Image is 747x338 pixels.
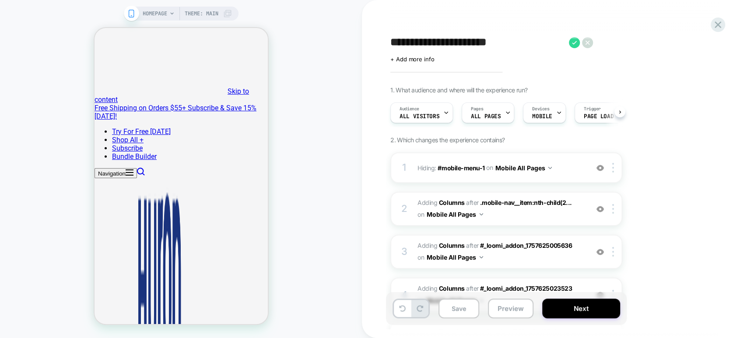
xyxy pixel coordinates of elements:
span: AFTER [466,242,479,249]
span: + Add more info [390,56,434,63]
b: Columns [439,242,465,249]
img: down arrow [480,213,483,215]
button: Next [542,299,620,318]
span: 2. Which changes the experience contains? [390,136,505,144]
img: down arrow [548,167,552,169]
span: HOMEPAGE [143,7,167,21]
div: 3 [400,243,409,261]
button: Mobile All Pages [427,251,483,264]
button: Mobile All Pages [495,162,552,174]
img: close [612,290,614,299]
span: Hiding : [417,162,584,174]
span: #mobile-menu-1 [438,164,484,171]
span: Theme: MAIN [185,7,218,21]
img: close [612,163,614,173]
b: Columns [439,285,465,292]
span: on [417,209,424,220]
b: Columns [439,199,465,206]
span: Adding [417,285,464,292]
span: Adding [417,199,464,206]
div: 2 [400,200,409,218]
span: AFTER [466,285,479,292]
img: crossed eye [596,205,604,213]
span: AFTER [466,199,479,206]
img: close [612,204,614,214]
span: .mobile-nav__item:nth-child(2... [480,199,572,206]
span: Devices [532,106,549,112]
span: ALL PAGES [471,113,501,120]
div: 1 [400,159,409,176]
span: Adding [417,242,464,249]
div: 4 [400,286,409,304]
span: 1. What audience and where will the experience run? [390,86,527,94]
span: Page Load [584,113,614,120]
span: MOBILE [532,113,552,120]
span: Pages [471,106,483,112]
span: #_loomi_addon_1757625005636 [480,242,572,249]
span: All Visitors [400,113,439,120]
button: Preview [488,299,533,318]
img: crossed eye [596,248,604,256]
img: close [612,247,614,257]
span: Trigger [584,106,601,112]
img: crossed eye [596,291,604,299]
img: down arrow [480,256,483,258]
span: on [417,252,424,263]
span: #_loomi_addon_1757625023523 [480,285,572,292]
span: on [486,162,493,173]
span: Audience [400,106,419,112]
img: crossed eye [596,164,604,172]
button: Save [438,299,479,318]
button: Mobile All Pages [427,208,483,221]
